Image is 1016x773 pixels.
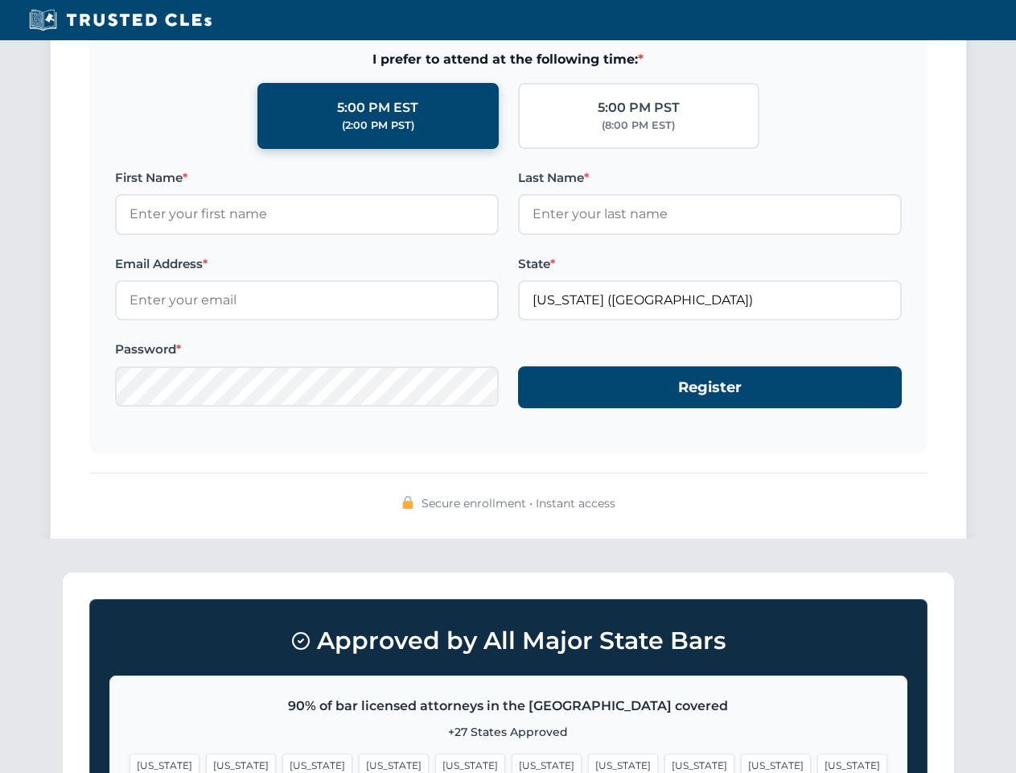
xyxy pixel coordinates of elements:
[115,194,499,234] input: Enter your first name
[518,280,902,320] input: Arizona (AZ)
[115,340,499,359] label: Password
[518,168,902,188] label: Last Name
[401,496,414,509] img: 🔒
[24,8,216,32] img: Trusted CLEs
[518,254,902,274] label: State
[109,619,907,663] h3: Approved by All Major State Bars
[422,494,615,512] span: Secure enrollment • Instant access
[115,280,499,320] input: Enter your email
[342,118,414,134] div: (2:00 PM PST)
[115,49,902,70] span: I prefer to attend at the following time:
[602,118,675,134] div: (8:00 PM EST)
[115,168,499,188] label: First Name
[115,254,499,274] label: Email Address
[130,696,887,717] p: 90% of bar licensed attorneys in the [GEOGRAPHIC_DATA] covered
[518,366,902,409] button: Register
[337,97,418,118] div: 5:00 PM EST
[598,97,680,118] div: 5:00 PM PST
[130,723,887,741] p: +27 States Approved
[518,194,902,234] input: Enter your last name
